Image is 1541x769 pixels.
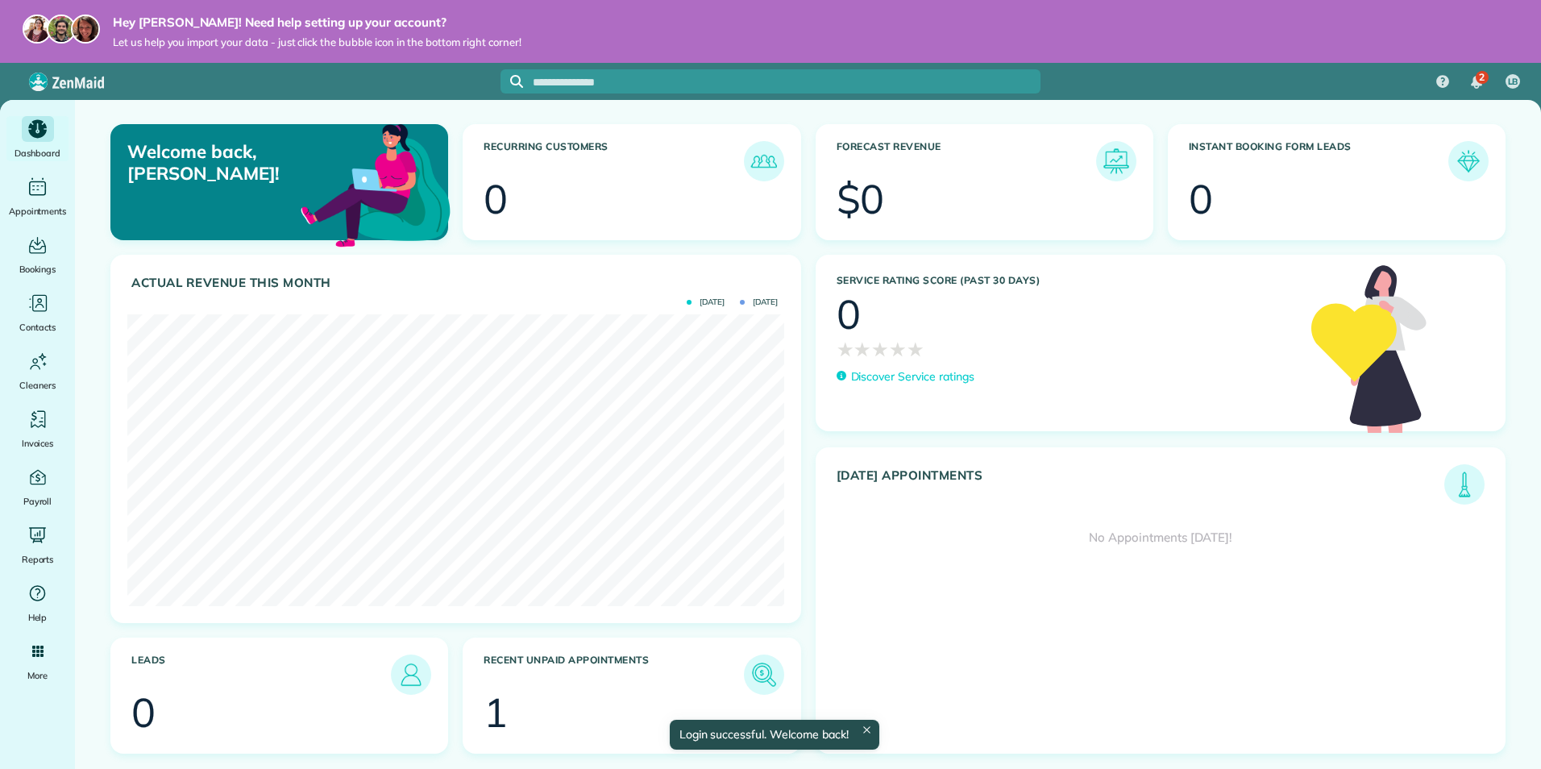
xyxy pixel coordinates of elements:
span: ★ [871,335,889,364]
span: Let us help you import your data - just click the bubble icon in the bottom right corner! [113,35,521,49]
img: icon_leads-1bed01f49abd5b7fead27621c3d59655bb73ed531f8eeb49469d10e621d6b896.png [395,659,427,691]
a: Invoices [6,406,69,451]
nav: Main [1423,63,1541,100]
img: dashboard_welcome-42a62b7d889689a78055ac9021e634bf52bae3f8056760290aed330b23ab8690.png [297,106,454,262]
a: Payroll [6,464,69,509]
div: No Appointments [DATE]! [816,505,1506,572]
div: $0 [837,179,885,219]
h3: Instant Booking Form Leads [1189,141,1448,181]
span: ★ [889,335,907,364]
div: 1 [484,692,508,733]
h3: Actual Revenue this month [131,276,784,290]
img: icon_unpaid_appointments-47b8ce3997adf2238b356f14209ab4cced10bd1f174958f3ca8f1d0dd7fffeee.png [748,659,780,691]
img: michelle-19f622bdf1676172e81f8f8fba1fb50e276960ebfe0243fe18214015130c80e4.jpg [71,15,100,44]
span: More [27,667,48,684]
span: ★ [854,335,871,364]
h3: [DATE] Appointments [837,468,1445,505]
img: icon_recurring_customers-cf858462ba22bcd05b5a5880d41d6543d210077de5bb9ebc9590e49fd87d84ed.png [748,145,780,177]
p: Discover Service ratings [851,368,974,385]
div: 0 [484,179,508,219]
a: Appointments [6,174,69,219]
div: 2 unread notifications [1460,64,1493,100]
img: jorge-587dff0eeaa6aab1f244e6dc62b8924c3b6ad411094392a53c71c6c4a576187d.jpg [47,15,76,44]
a: Dashboard [6,116,69,161]
span: Dashboard [15,145,60,161]
span: [DATE] [687,298,725,306]
a: Cleaners [6,348,69,393]
a: Bookings [6,232,69,277]
img: icon_forecast_revenue-8c13a41c7ed35a8dcfafea3cbb826a0462acb37728057bba2d056411b612bbbe.png [1100,145,1132,177]
span: LB [1508,76,1518,89]
h3: Service Rating score (past 30 days) [837,275,1296,286]
h3: Leads [131,655,391,695]
div: 0 [131,692,156,733]
span: ★ [837,335,854,364]
span: [DATE] [740,298,778,306]
img: maria-72a9807cf96188c08ef61303f053569d2e2a8a1cde33d635c8a3ac13582a053d.jpg [23,15,52,44]
button: Focus search [501,75,523,88]
img: icon_form_leads-04211a6a04a5b2264e4ee56bc0799ec3eb69b7e499cbb523a139df1d13a81ae0.png [1452,145,1485,177]
span: Bookings [19,261,56,277]
a: Reports [6,522,69,567]
span: Cleaners [19,377,56,393]
div: 0 [837,294,861,335]
svg: Focus search [510,75,523,88]
h3: Recurring Customers [484,141,743,181]
span: Reports [22,551,54,567]
div: 0 [1189,179,1213,219]
span: Payroll [23,493,52,509]
span: Appointments [9,203,67,219]
span: Contacts [19,319,56,335]
span: 2 [1479,71,1485,84]
a: Discover Service ratings [837,368,974,385]
p: Welcome back, [PERSON_NAME]! [127,141,340,184]
span: Help [28,609,48,626]
h3: Recent unpaid appointments [484,655,743,695]
a: Help [6,580,69,626]
span: Invoices [22,435,54,451]
div: Login successful. Welcome back! [669,720,878,750]
strong: Hey [PERSON_NAME]! Need help setting up your account? [113,15,521,31]
span: ★ [907,335,924,364]
a: Contacts [6,290,69,335]
img: icon_todays_appointments-901f7ab196bb0bea1936b74009e4eb5ffbc2d2711fa7634e0d609ed5ef32b18b.png [1448,468,1481,501]
h3: Forecast Revenue [837,141,1096,181]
